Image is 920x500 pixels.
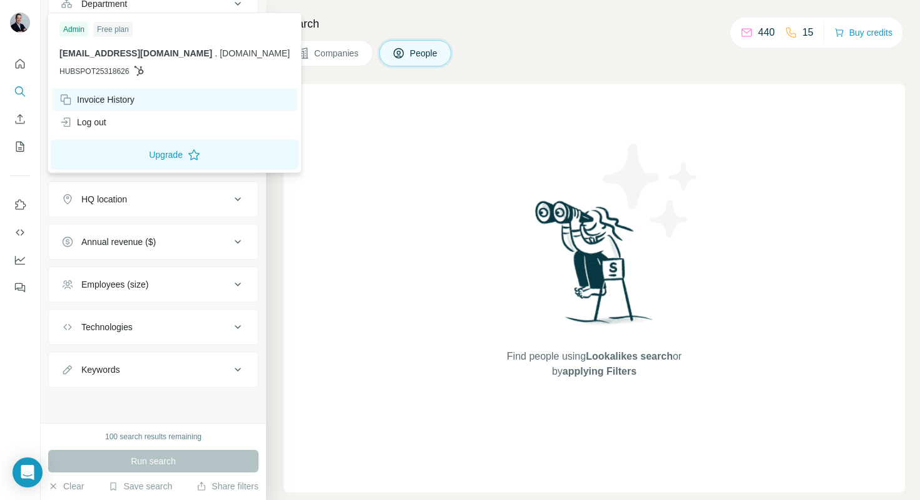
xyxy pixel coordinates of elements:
button: Keywords [49,355,258,385]
div: HQ location [81,193,127,206]
p: 15 [802,25,814,40]
img: Avatar [10,13,30,33]
span: Find people using or by [494,349,694,379]
div: Employees (size) [81,278,148,291]
span: Lookalikes search [586,351,673,362]
div: Open Intercom Messenger [13,457,43,487]
div: Log out [59,116,106,128]
button: Annual revenue ($) [49,227,258,257]
button: Use Surfe API [10,221,30,244]
img: Surfe Illustration - Stars [595,134,707,247]
button: Feedback [10,276,30,299]
h4: Search [284,15,905,33]
button: My lists [10,135,30,158]
span: People [410,47,439,60]
div: Technologies [81,321,133,333]
button: Search [10,80,30,103]
button: Buy credits [834,24,892,41]
button: Save search [108,480,172,492]
div: Keywords [81,363,120,376]
div: Invoice History [59,93,135,106]
button: Clear [48,480,84,492]
span: [DOMAIN_NAME] [220,48,290,58]
button: Enrich CSV [10,108,30,130]
button: Use Surfe on LinkedIn [10,194,30,216]
div: Free plan [93,22,133,37]
button: Employees (size) [49,269,258,299]
div: Admin [59,22,88,37]
span: applying Filters [563,366,636,377]
button: Technologies [49,312,258,342]
button: Dashboard [10,249,30,271]
span: . [215,48,217,58]
div: 100 search results remaining [105,431,202,442]
span: [EMAIL_ADDRESS][DOMAIN_NAME] [59,48,212,58]
button: Quick start [10,53,30,75]
span: Companies [314,47,360,60]
button: Upgrade [51,140,299,170]
button: HQ location [49,184,258,214]
button: Share filters [197,480,258,492]
span: HUBSPOT25318626 [59,66,129,77]
p: 440 [758,25,775,40]
img: Surfe Illustration - Woman searching with binoculars [529,197,660,337]
div: Annual revenue ($) [81,236,156,248]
